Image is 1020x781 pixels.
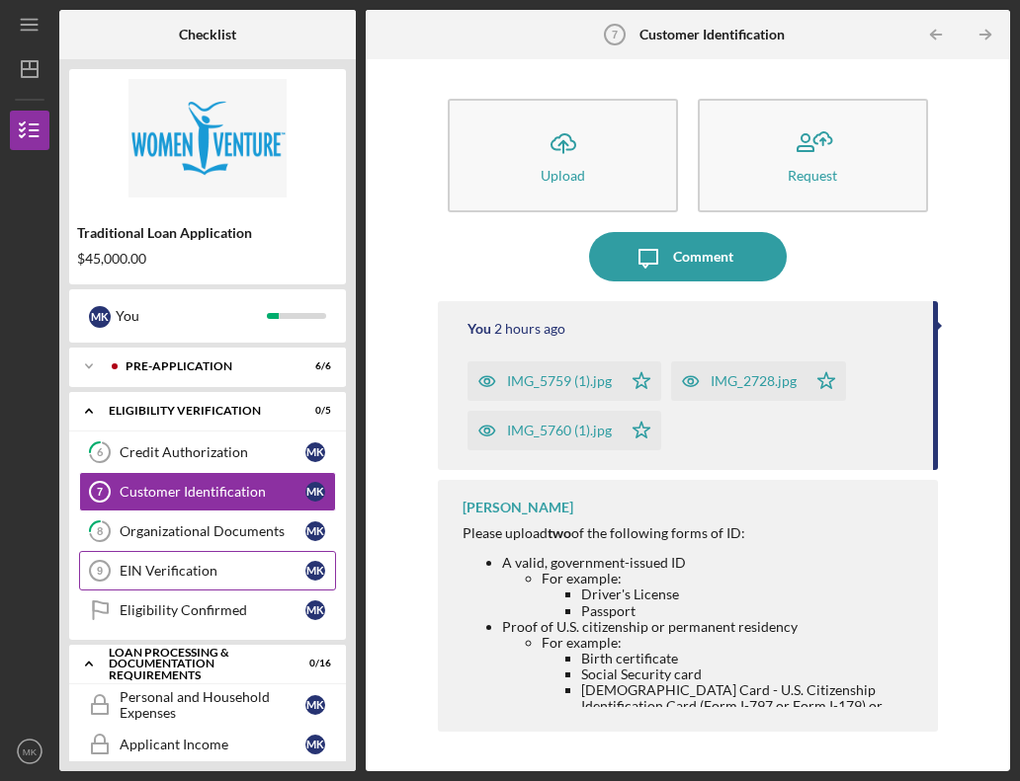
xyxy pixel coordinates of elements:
button: IMG_5760 (1).jpg [467,411,661,450]
div: Upload [541,168,585,183]
a: 8Organizational DocumentsMK [79,511,336,551]
div: You [116,299,267,333]
div: Organizational Documents [120,523,305,539]
button: MK [10,732,49,771]
li: Birth certificate [581,651,918,666]
li: A valid, government-issued ID [502,555,918,618]
div: Comment [673,232,733,281]
div: IMG_5759 (1).jpg [507,373,612,389]
div: 6 / 6 [296,360,331,372]
div: IMG_5760 (1).jpg [507,423,612,438]
tspan: 7 [612,29,618,40]
li: Passport [581,603,918,619]
div: Request [788,168,837,183]
div: [PERSON_NAME] [463,500,573,515]
div: Eligibility Confirmed [120,602,305,618]
a: Eligibility ConfirmedMK [79,590,336,630]
div: Eligibility Verification [109,405,282,417]
img: Product logo [69,79,346,197]
div: M K [305,482,325,502]
div: Loan Processing & Documentation Requirements [109,647,282,681]
div: Personal and Household Expenses [120,689,305,721]
button: Upload [448,99,678,212]
div: M K [305,735,325,754]
div: M K [305,695,325,715]
a: Applicant IncomeMK [79,725,336,764]
button: IMG_2728.jpg [671,361,846,401]
a: 6Credit AuthorizationMK [79,432,336,472]
div: M K [305,561,325,581]
li: Driver's License [581,586,918,602]
div: You [467,321,491,337]
tspan: 6 [97,446,104,459]
text: MK [23,746,38,757]
div: Traditional Loan Application [77,225,338,241]
div: $45,000.00 [77,251,338,267]
a: 9EIN VerificationMK [79,551,336,590]
button: IMG_5759 (1).jpg [467,361,661,401]
a: Personal and Household ExpensesMK [79,685,336,725]
div: M K [305,600,325,620]
tspan: 7 [97,486,103,498]
button: Comment [589,232,787,281]
time: 2025-10-09 17:50 [494,321,565,337]
div: M K [305,442,325,462]
b: Customer Identification [639,27,785,42]
div: Please upload of the following forms of ID: [463,525,918,541]
b: Checklist [179,27,236,42]
div: EIN Verification [120,563,305,579]
div: Credit Authorization [120,444,305,460]
div: Customer Identification [120,484,305,500]
div: 0 / 16 [296,658,331,669]
div: Pre-Application [126,360,282,372]
div: 0 / 5 [296,405,331,417]
tspan: 8 [97,525,103,538]
strong: two [548,524,571,541]
div: Applicant Income [120,737,305,752]
div: M K [89,306,111,328]
div: IMG_2728.jpg [711,373,797,389]
a: 7Customer IdentificationMK [79,472,336,511]
button: Request [698,99,928,212]
tspan: 9 [97,565,103,577]
li: For example: [542,571,918,618]
div: M K [305,521,325,541]
li: Social Security card [581,666,918,682]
